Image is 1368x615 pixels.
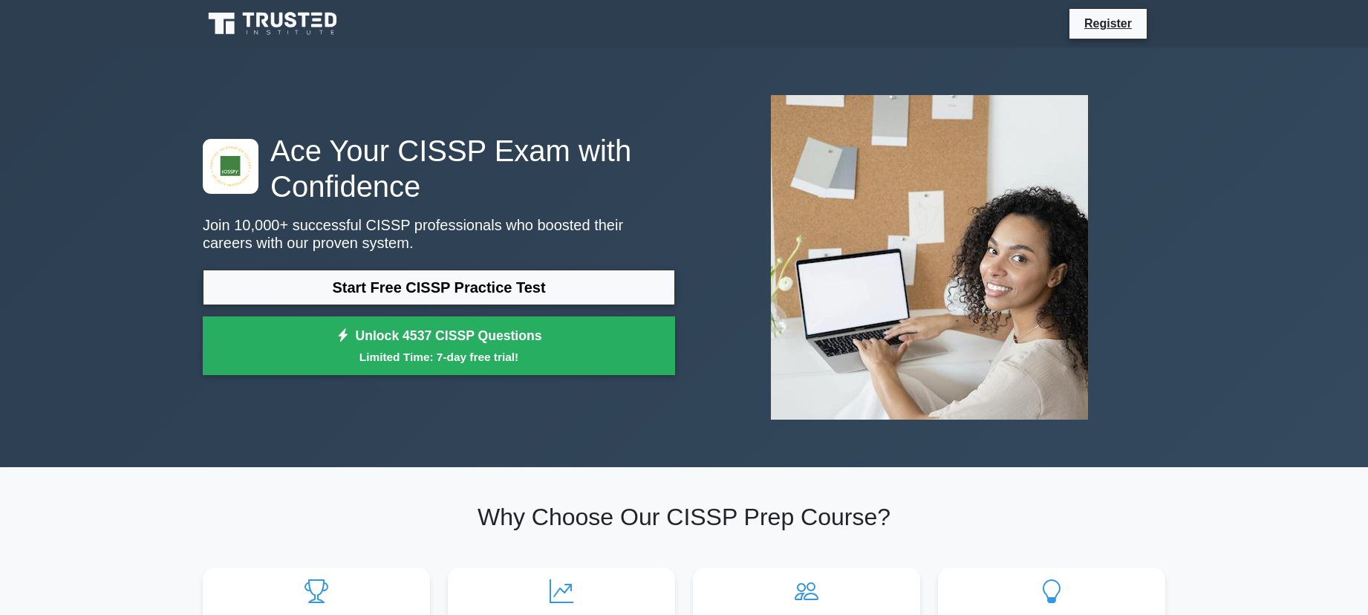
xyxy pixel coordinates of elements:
[221,348,657,365] small: Limited Time: 7-day free trial!
[203,316,675,376] a: Unlock 4537 CISSP QuestionsLimited Time: 7-day free trial!
[1075,14,1141,33] a: Register
[203,503,1165,531] h2: Why Choose Our CISSP Prep Course?
[203,133,675,204] h1: Ace Your CISSP Exam with Confidence
[203,216,675,252] p: Join 10,000+ successful CISSP professionals who boosted their careers with our proven system.
[203,270,675,305] a: Start Free CISSP Practice Test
